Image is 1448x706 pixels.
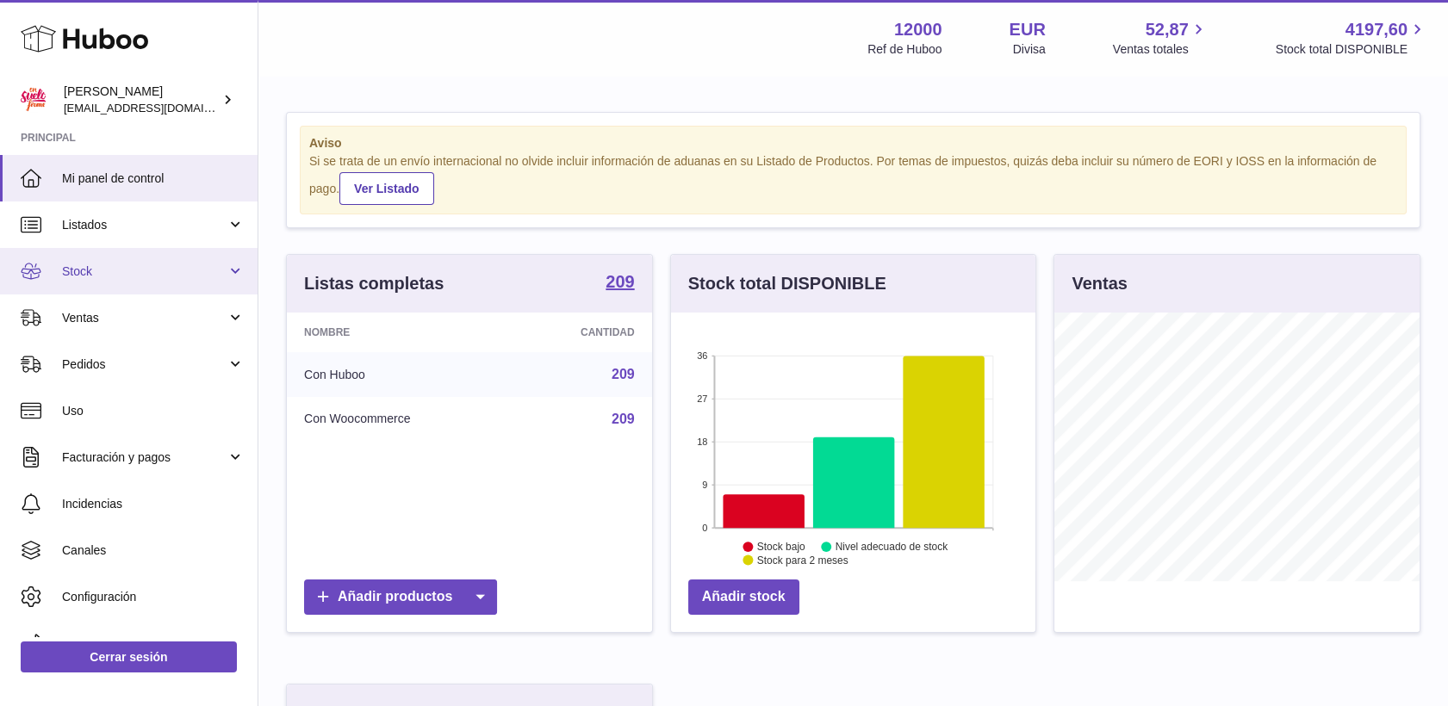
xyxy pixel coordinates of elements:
span: Ventas [62,310,227,326]
img: mar@ensuelofirme.com [21,87,47,113]
span: Uso [62,403,245,419]
a: Añadir productos [304,579,497,615]
a: Cerrar sesión [21,641,237,672]
text: 9 [702,480,707,490]
strong: 209 [606,273,634,290]
strong: EUR [1010,18,1046,41]
td: Con Huboo [287,352,511,397]
th: Cantidad [511,313,651,352]
h3: Stock total DISPONIBLE [688,272,886,295]
span: Ventas totales [1113,41,1209,58]
span: 52,87 [1146,18,1189,41]
div: [PERSON_NAME] [64,84,219,116]
a: 4197,60 Stock total DISPONIBLE [1276,18,1427,58]
span: Incidencias [62,496,245,512]
text: Nivel adecuado de stock [836,541,949,553]
span: Facturación y pagos [62,449,227,466]
a: 209 [612,412,635,426]
strong: Aviso [309,135,1397,152]
div: Si se trata de un envío internacional no olvide incluir información de aduanas en su Listado de P... [309,153,1397,205]
h3: Ventas [1072,272,1127,295]
th: Nombre [287,313,511,352]
h3: Listas completas [304,272,444,295]
span: Stock [62,263,227,280]
text: 27 [697,393,707,404]
span: Canales [62,542,245,559]
div: Divisa [1013,41,1046,58]
td: Con Woocommerce [287,397,511,442]
strong: 12000 [894,18,942,41]
span: Configuración [62,589,245,605]
a: 209 [606,273,634,294]
div: Ref de Huboo [867,41,942,58]
a: 209 [612,367,635,381]
text: Stock bajo [757,541,805,553]
a: 52,87 Ventas totales [1113,18,1209,58]
a: Añadir stock [688,579,799,615]
text: 0 [702,523,707,533]
span: Listados [62,217,227,233]
span: [EMAIL_ADDRESS][DOMAIN_NAME] [64,101,253,115]
a: Ver Listado [339,172,433,205]
span: Mi panel de control [62,170,245,187]
span: 4197,60 [1345,18,1408,41]
span: Devoluciones [62,635,245,652]
span: Stock total DISPONIBLE [1276,41,1427,58]
text: 18 [697,437,707,447]
text: Stock para 2 meses [757,554,848,567]
text: 36 [697,350,707,361]
span: Pedidos [62,356,227,373]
